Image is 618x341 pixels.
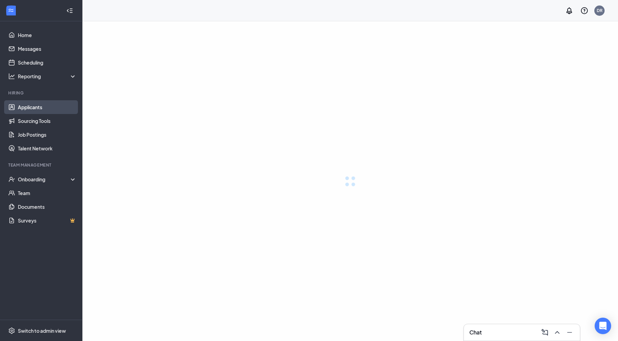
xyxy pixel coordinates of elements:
[580,7,588,15] svg: QuestionInfo
[18,141,77,155] a: Talent Network
[8,327,15,334] svg: Settings
[18,73,77,80] div: Reporting
[18,327,66,334] div: Switch to admin view
[469,329,482,336] h3: Chat
[18,128,77,141] a: Job Postings
[8,176,15,183] svg: UserCheck
[539,327,550,338] button: ComposeMessage
[18,114,77,128] a: Sourcing Tools
[18,100,77,114] a: Applicants
[565,7,573,15] svg: Notifications
[18,56,77,69] a: Scheduling
[18,214,77,227] a: SurveysCrown
[18,28,77,42] a: Home
[8,90,75,96] div: Hiring
[551,327,562,338] button: ChevronUp
[565,328,574,337] svg: Minimize
[8,7,14,14] svg: WorkstreamLogo
[553,328,561,337] svg: ChevronUp
[18,186,77,200] a: Team
[563,327,574,338] button: Minimize
[541,328,549,337] svg: ComposeMessage
[597,8,603,13] div: DR
[18,176,77,183] div: Onboarding
[18,42,77,56] a: Messages
[66,7,73,14] svg: Collapse
[595,318,611,334] div: Open Intercom Messenger
[8,73,15,80] svg: Analysis
[18,200,77,214] a: Documents
[8,162,75,168] div: Team Management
